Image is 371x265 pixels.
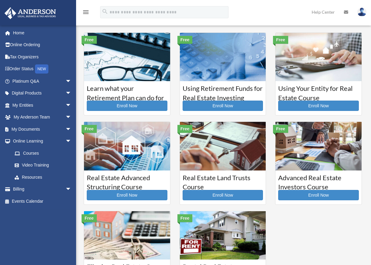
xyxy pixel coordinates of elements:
h3: Real Estate Advanced Structuring Course [87,173,167,188]
a: Resources [9,171,81,183]
h3: Real Estate Land Trusts Course [183,173,263,188]
a: Enroll Now [183,101,263,111]
a: Order StatusNEW [4,63,81,75]
img: Anderson Advisors Platinum Portal [3,7,58,19]
h3: Advanced Real Estate Investors Course [278,173,359,188]
a: My Documentsarrow_drop_down [4,123,81,135]
div: Free [273,36,288,44]
div: Free [273,125,288,133]
div: Free [177,125,193,133]
i: search [102,8,108,15]
span: arrow_drop_down [65,183,78,196]
a: Enroll Now [278,101,359,111]
a: menu [82,11,89,16]
div: NEW [35,64,48,74]
a: Events Calendar [4,195,81,207]
a: Billingarrow_drop_down [4,183,81,195]
img: User Pic [357,8,366,16]
span: arrow_drop_down [65,87,78,100]
div: Free [82,36,97,44]
span: arrow_drop_down [65,111,78,124]
a: Home [4,27,81,39]
a: Platinum Q&Aarrow_drop_down [4,75,81,87]
span: arrow_drop_down [65,123,78,136]
a: Tax Organizers [4,51,81,63]
div: Free [82,125,97,133]
a: My Anderson Teamarrow_drop_down [4,111,81,123]
h3: Learn what your Retirement Plan can do for you [87,84,167,99]
div: Free [177,214,193,222]
i: menu [82,9,89,16]
span: arrow_drop_down [65,99,78,112]
a: Video Training [9,159,81,171]
a: Enroll Now [278,190,359,200]
h3: Using Your Entity for Real Estate Course [278,84,359,99]
a: Courses [9,147,78,159]
span: arrow_drop_down [65,75,78,88]
div: Free [177,36,193,44]
div: Free [82,214,97,222]
h3: Using Retirement Funds for Real Estate Investing Course [183,84,263,99]
span: arrow_drop_down [65,135,78,148]
a: Enroll Now [87,190,167,200]
a: My Entitiesarrow_drop_down [4,99,81,111]
a: Online Learningarrow_drop_down [4,135,81,147]
a: Digital Productsarrow_drop_down [4,87,81,99]
a: Enroll Now [183,190,263,200]
a: Enroll Now [87,101,167,111]
a: Online Ordering [4,39,81,51]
